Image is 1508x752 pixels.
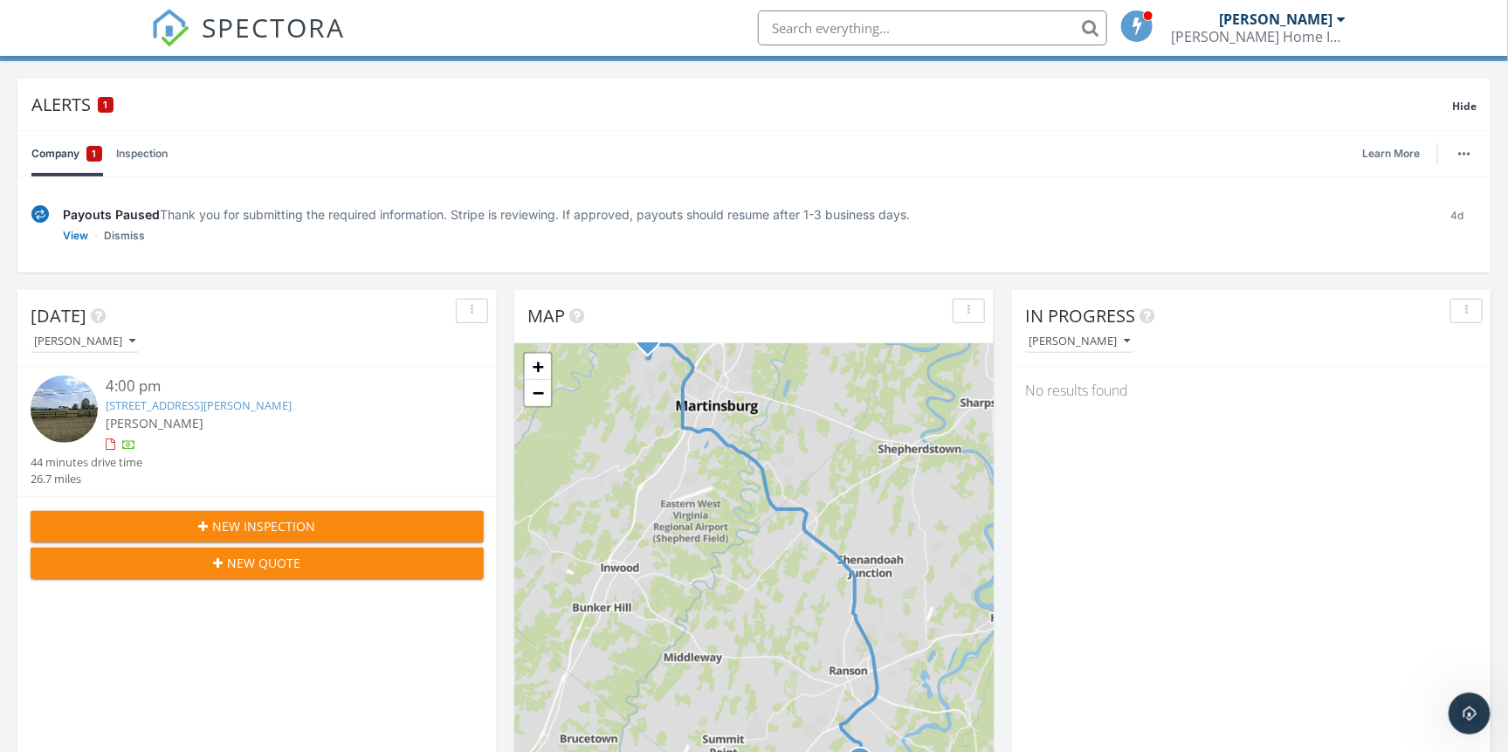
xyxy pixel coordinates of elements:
div: No results found [1012,367,1491,414]
img: ellipsis-632cfdd7c38ec3a7d453.svg [1458,152,1470,155]
img: The Best Home Inspection Software - Spectora [151,9,189,47]
span: In Progress [1025,304,1135,328]
iframe: Intercom live chat [1449,693,1491,735]
span: Payouts Paused [63,207,160,222]
button: Gif picker [83,572,97,586]
div: [PERSON_NAME] [34,335,135,348]
button: New Inspection [31,511,484,542]
span: [PERSON_NAME] [107,415,204,431]
div: 4:00 pm [107,376,446,397]
a: View [63,227,88,245]
div: For more information, view [28,169,272,204]
span: 1 [93,145,97,162]
button: Emoji picker [55,572,69,586]
div: An email could not be delivered:Click here to view the email.For more information, viewWhy emails... [14,119,286,214]
a: Learn More [1362,145,1430,162]
button: Home [273,7,306,40]
div: An email could not be delivered: [28,129,272,147]
button: Start recording [111,572,125,586]
div: Support • 1h ago [28,217,120,228]
div: 35 Brockton Lane, Martinsburg WV 25403 [648,337,658,348]
p: Active 30m ago [85,22,174,39]
img: streetview [31,376,98,443]
input: Search everything... [758,10,1107,45]
div: [PERSON_NAME] [1219,10,1332,28]
span: 1 [104,99,108,111]
a: Zoom out [525,380,551,406]
span: New Inspection [213,517,316,535]
a: [STREET_ADDRESS][PERSON_NAME] [107,397,293,413]
a: Inspection [116,131,168,176]
div: Support says… [14,119,335,252]
div: 44 minutes drive time [31,454,142,471]
button: [PERSON_NAME] [1025,330,1133,354]
div: Close [306,7,338,38]
button: [PERSON_NAME] [31,330,139,354]
span: [DATE] [31,304,86,328]
a: SPECTORA [151,24,345,60]
h1: Support [85,9,140,22]
div: Alwin Home Inspection LLC [1171,28,1346,45]
span: Map [527,304,565,328]
button: go back [11,7,45,40]
img: under-review-2fe708636b114a7f4b8d.svg [31,205,49,224]
a: 4:00 pm [STREET_ADDRESS][PERSON_NAME] [PERSON_NAME] 44 minutes drive time 26.7 miles [31,376,484,487]
div: Thank you for submitting the required information. Stripe is reviewing. If approved, payouts shou... [63,205,1423,224]
div: 4d [1437,205,1477,245]
button: Send a message… [300,565,327,593]
button: Upload attachment [27,572,41,586]
div: Alerts [31,93,1452,116]
a: Company [31,131,102,176]
a: Click here to view the email. [28,154,227,170]
span: SPECTORA [202,9,345,45]
textarea: Message… [15,535,334,565]
img: Profile image for Support [50,10,78,38]
span: Hide [1452,99,1477,114]
span: New Quote [228,554,301,572]
a: Dismiss [104,227,145,245]
a: Zoom in [525,354,551,380]
div: [PERSON_NAME] [1029,335,1130,348]
button: New Quote [31,548,484,579]
div: 26.7 miles [31,471,142,487]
